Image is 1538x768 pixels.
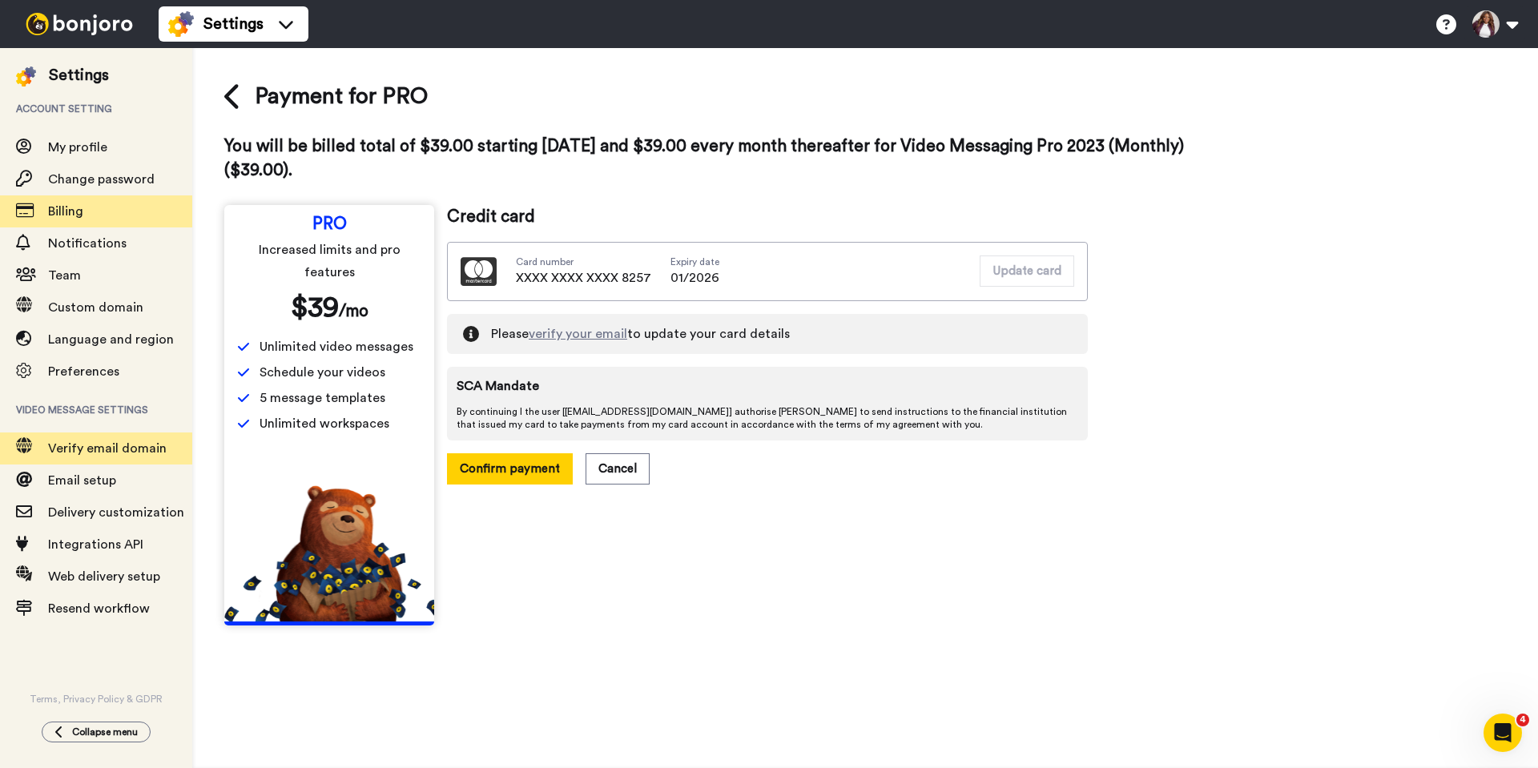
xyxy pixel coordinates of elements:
span: Preferences [48,365,119,378]
span: Integrations API [48,538,143,551]
span: Settings [203,13,264,35]
span: Language and region [48,333,174,346]
div: Settings [49,64,109,86]
span: Increased limits and pro features [240,239,419,283]
button: Collapse menu [42,722,151,742]
span: Delivery customization [48,506,184,519]
span: Billing [48,205,83,218]
span: Resend workflow [48,602,150,615]
span: Change password [48,173,155,186]
button: Cancel [586,453,650,485]
span: Notifications [48,237,127,250]
span: Please to update your card details [491,324,790,344]
span: 5 message templates [260,388,385,408]
span: Unlimited workspaces [260,414,389,433]
span: 4 [1516,714,1529,726]
span: My profile [48,141,107,154]
span: Card number [516,255,651,268]
span: Schedule your videos [260,363,385,382]
img: b5b10b7112978f982230d1107d8aada4.png [224,485,434,621]
img: settings-colored.svg [168,11,194,37]
span: XXXX XXXX XXXX 8257 [516,268,651,287]
span: Expiry date [670,255,719,268]
button: Confirm payment [447,453,573,485]
span: SCA Mandate [457,376,1078,396]
span: By continuing I the user [ [EMAIL_ADDRESS][DOMAIN_NAME] ] authorise [PERSON_NAME] to send instruc... [457,405,1078,431]
img: bj-logo-header-white.svg [19,13,139,35]
a: verify your email [529,328,627,340]
span: Web delivery setup [48,570,160,583]
button: Update card [980,255,1074,287]
span: Custom domain [48,301,143,314]
iframe: Intercom live chat [1484,714,1522,752]
span: Email setup [48,474,116,487]
span: Collapse menu [72,726,138,738]
span: $ 39 [291,293,339,322]
span: PRO [312,218,347,231]
span: Payment for PRO [255,80,428,112]
span: /mo [339,303,368,320]
span: 01/2026 [670,268,719,287]
span: You will be billed total of $39.00 starting [DATE] and $39.00 every month thereafter for Video Me... [224,138,1184,179]
span: Unlimited video messages [260,337,413,356]
span: Credit card [447,205,1088,229]
span: Verify email domain [48,442,167,455]
span: Team [48,269,81,282]
img: settings-colored.svg [16,66,36,86]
